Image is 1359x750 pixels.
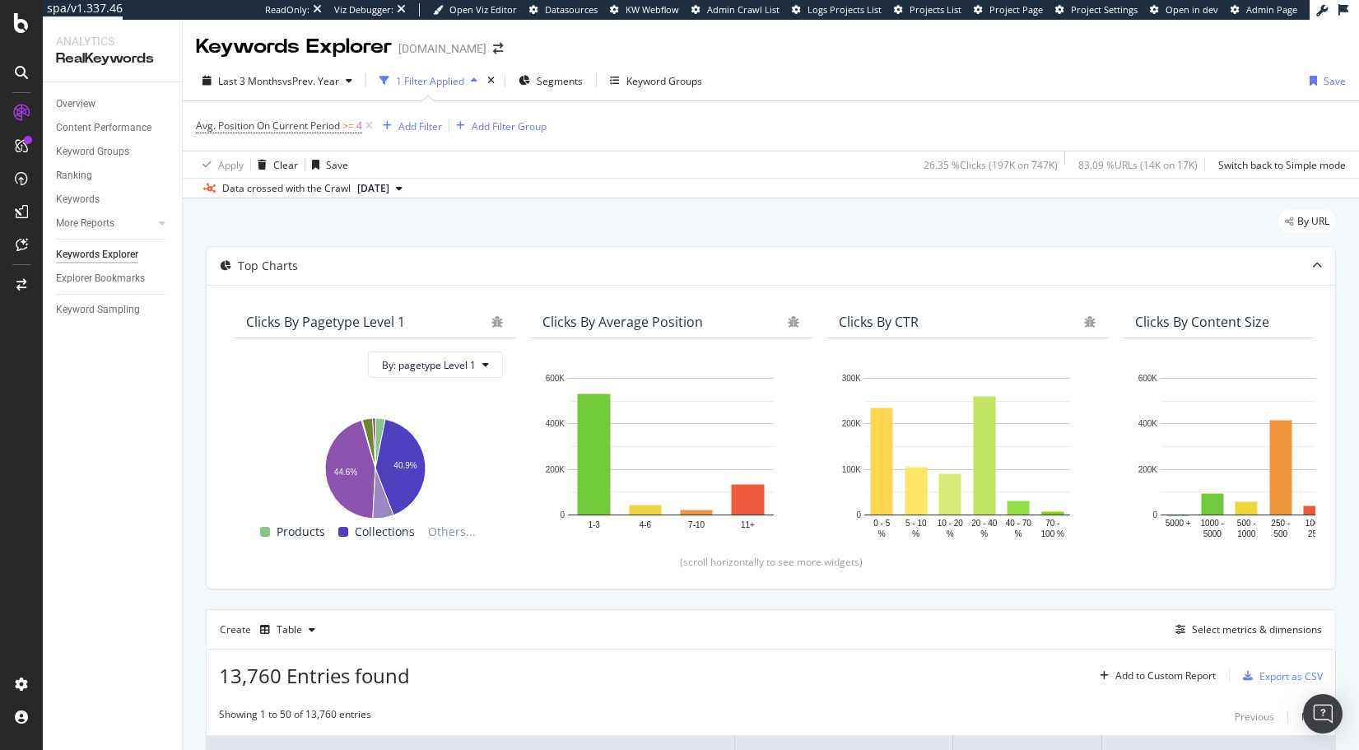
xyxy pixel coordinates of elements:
div: 83.09 % URLs ( 14K on 17K ) [1078,158,1198,172]
div: Next [1301,710,1323,724]
span: Logs Projects List [807,3,882,16]
a: Keywords Explorer [56,246,170,263]
span: KW Webflow [626,3,679,16]
text: 500 - [1237,519,1256,528]
svg: A chart. [246,409,503,522]
div: Export as CSV [1259,669,1323,683]
div: ReadOnly: [265,3,309,16]
span: Projects List [910,3,961,16]
button: Export as CSV [1236,663,1323,689]
div: Keyword Groups [56,143,129,161]
a: Projects List [894,3,961,16]
a: Keyword Groups [56,143,170,161]
div: Content Performance [56,119,151,137]
button: Next [1301,707,1323,727]
div: bug [1084,316,1096,328]
div: More Reports [56,215,114,232]
span: Avg. Position On Current Period [196,119,340,133]
div: 1 Filter Applied [396,74,464,88]
div: legacy label [1278,210,1336,233]
span: Others... [421,522,482,542]
button: Apply [196,151,244,178]
div: Table [277,625,302,635]
button: 1 Filter Applied [373,68,484,94]
div: Keywords Explorer [196,33,392,61]
a: KW Webflow [610,3,679,16]
text: 600K [546,374,565,383]
span: Segments [537,74,583,88]
text: 200K [842,420,862,429]
div: Save [1324,74,1346,88]
button: Add Filter [376,116,442,136]
text: % [912,529,919,538]
button: Keyword Groups [603,68,709,94]
div: Top Charts [238,258,298,274]
div: times [484,72,498,89]
text: 40.9% [393,462,417,471]
span: By: pagetype Level 1 [382,358,476,372]
a: Open in dev [1150,3,1218,16]
a: Keyword Sampling [56,301,170,319]
a: Logs Projects List [792,3,882,16]
span: By URL [1297,217,1329,226]
button: Save [1303,68,1346,94]
a: Content Performance [56,119,170,137]
text: % [1015,529,1022,538]
a: Keywords [56,191,170,208]
div: Add Filter Group [472,119,547,133]
div: Previous [1235,710,1274,724]
span: Admin Page [1246,3,1297,16]
div: Analytics [56,33,169,49]
text: 0 [560,510,565,519]
button: Table [254,617,322,643]
div: RealKeywords [56,49,169,68]
a: Explorer Bookmarks [56,270,170,287]
span: Products [277,522,325,542]
text: 70 - [1045,519,1059,528]
div: Clicks By Average Position [542,314,703,330]
text: 1000 - [1201,519,1224,528]
div: Keywords Explorer [56,246,138,263]
span: Project Page [989,3,1043,16]
text: 44.6% [334,468,357,477]
text: 1000 [1237,529,1256,538]
div: [DOMAIN_NAME] [398,40,486,57]
div: bug [491,316,503,328]
span: >= [342,119,354,133]
text: 200K [546,465,565,474]
text: 200K [1138,465,1158,474]
svg: A chart. [542,370,799,542]
a: Overview [56,95,170,113]
button: Previous [1235,707,1274,727]
button: Add Filter Group [449,116,547,136]
text: 7-10 [688,520,705,529]
span: 2025 Sep. 21st [357,181,389,196]
button: Last 3 MonthsvsPrev. Year [196,68,359,94]
div: Ranking [56,167,92,184]
a: Ranking [56,167,170,184]
div: Switch back to Simple mode [1218,158,1346,172]
text: 600K [1138,374,1158,383]
div: Open Intercom Messenger [1303,694,1343,734]
div: Add to Custom Report [1115,671,1216,681]
text: 5000 [1203,529,1222,538]
button: By: pagetype Level 1 [368,352,503,378]
button: Select metrics & dimensions [1169,620,1322,640]
div: Showing 1 to 50 of 13,760 entries [219,707,371,727]
div: Data crossed with the Crawl [222,181,351,196]
text: 1-3 [588,520,600,529]
span: Open in dev [1166,3,1218,16]
span: Admin Crawl List [707,3,780,16]
a: Admin Page [1231,3,1297,16]
text: 100K [842,465,862,474]
span: 4 [356,114,362,137]
div: Explorer Bookmarks [56,270,145,287]
span: Datasources [545,3,598,16]
text: 11+ [741,520,755,529]
span: Open Viz Editor [449,3,517,16]
div: bug [788,316,799,328]
span: vs Prev. Year [282,74,339,88]
div: A chart. [839,370,1096,542]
